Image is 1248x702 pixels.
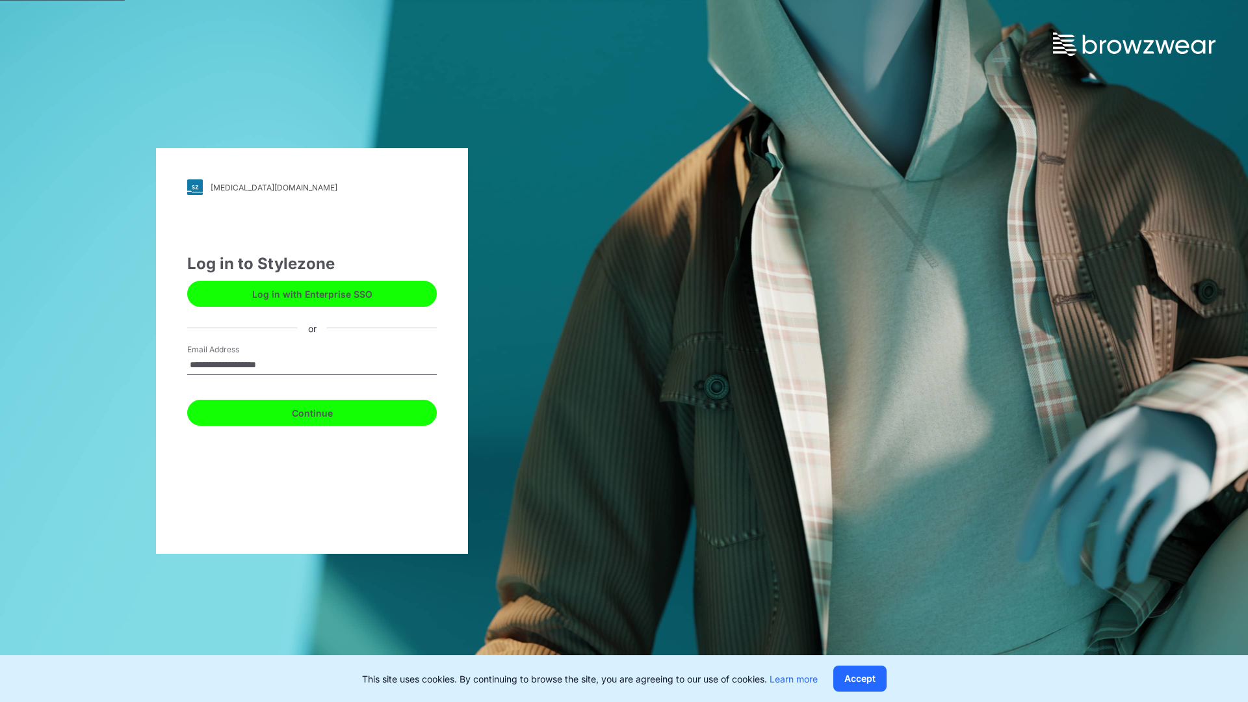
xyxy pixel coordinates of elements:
button: Continue [187,400,437,426]
div: [MEDICAL_DATA][DOMAIN_NAME] [211,183,337,192]
div: or [298,321,327,335]
a: [MEDICAL_DATA][DOMAIN_NAME] [187,179,437,195]
p: This site uses cookies. By continuing to browse the site, you are agreeing to our use of cookies. [362,672,818,686]
a: Learn more [770,673,818,684]
button: Log in with Enterprise SSO [187,281,437,307]
img: browzwear-logo.73288ffb.svg [1053,32,1215,56]
button: Accept [833,666,887,692]
div: Log in to Stylezone [187,252,437,276]
label: Email Address [187,344,278,356]
img: svg+xml;base64,PHN2ZyB3aWR0aD0iMjgiIGhlaWdodD0iMjgiIHZpZXdCb3g9IjAgMCAyOCAyOCIgZmlsbD0ibm9uZSIgeG... [187,179,203,195]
